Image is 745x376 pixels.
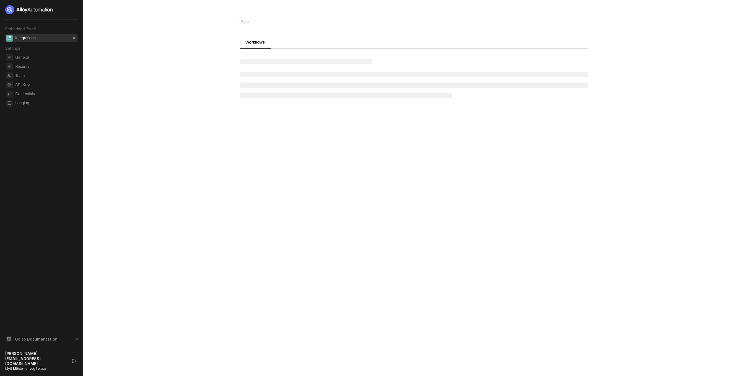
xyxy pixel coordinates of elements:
[15,90,76,98] span: Credentials
[5,335,78,343] a: Knowledge Base
[5,366,66,371] div: bly91d9stomanyqg9btaq •
[5,46,20,51] span: Settings
[237,20,241,24] span: ←
[15,336,57,342] span: Go to Documentation
[15,54,76,61] span: General
[15,72,76,80] span: Team
[6,336,12,342] span: documentation
[15,63,76,71] span: Security
[5,351,66,366] div: [PERSON_NAME][EMAIL_ADDRESS][DOMAIN_NAME]
[73,336,79,343] span: document-arrow
[15,99,76,107] span: Logging
[72,359,76,363] span: logout
[72,35,76,41] div: 0
[245,40,265,45] span: Workflows
[5,5,53,14] img: logo
[6,54,13,61] span: general
[6,63,13,70] span: security
[6,72,13,79] span: team
[5,26,36,31] span: Embedded iPaaS
[6,91,13,97] span: credentials
[5,5,78,14] a: logo
[6,35,13,42] span: integrations
[15,35,36,41] div: Integrations
[237,19,250,25] div: Back
[6,100,13,107] span: logging
[15,81,76,89] span: API Keys
[6,82,13,88] span: api-key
